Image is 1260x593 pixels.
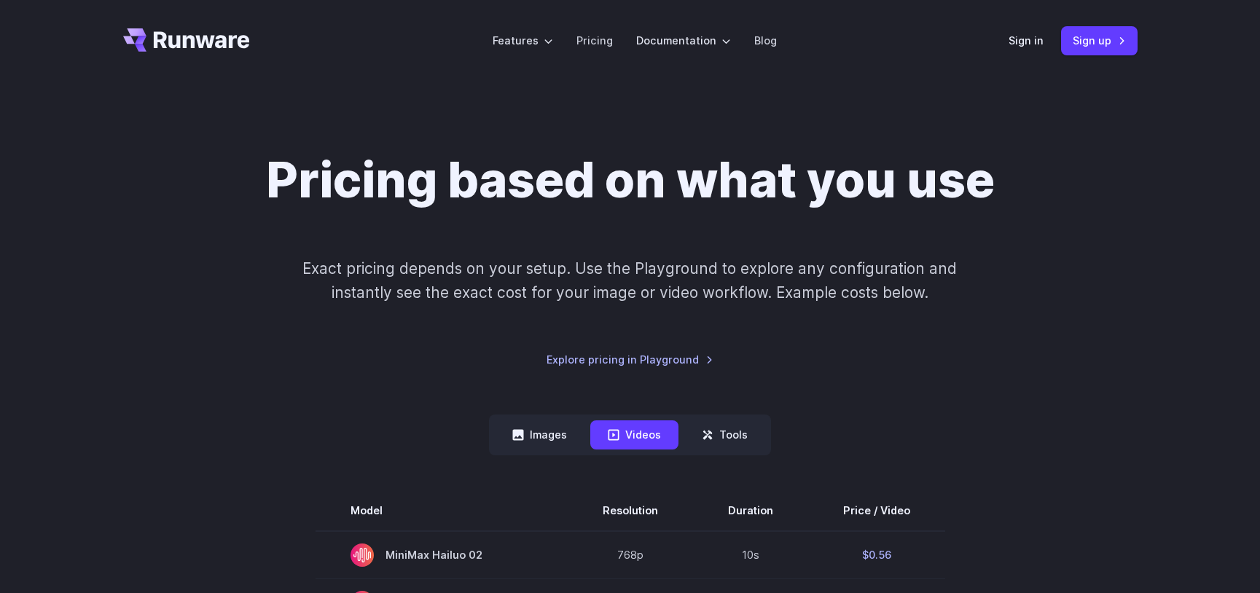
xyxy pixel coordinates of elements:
button: Tools [684,420,765,449]
p: Exact pricing depends on your setup. Use the Playground to explore any configuration and instantl... [275,256,985,305]
a: Sign in [1009,32,1044,49]
a: Explore pricing in Playground [547,351,713,368]
a: Sign up [1061,26,1138,55]
label: Documentation [636,32,731,49]
a: Go to / [123,28,250,52]
h1: Pricing based on what you use [266,152,995,210]
a: Blog [754,32,777,49]
span: MiniMax Hailuo 02 [351,543,533,567]
label: Features [493,32,553,49]
th: Duration [693,490,808,531]
th: Resolution [568,490,693,531]
th: Price / Video [808,490,945,531]
button: Images [495,420,584,449]
td: $0.56 [808,531,945,579]
a: Pricing [576,32,613,49]
button: Videos [590,420,678,449]
td: 10s [693,531,808,579]
th: Model [316,490,568,531]
td: 768p [568,531,693,579]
